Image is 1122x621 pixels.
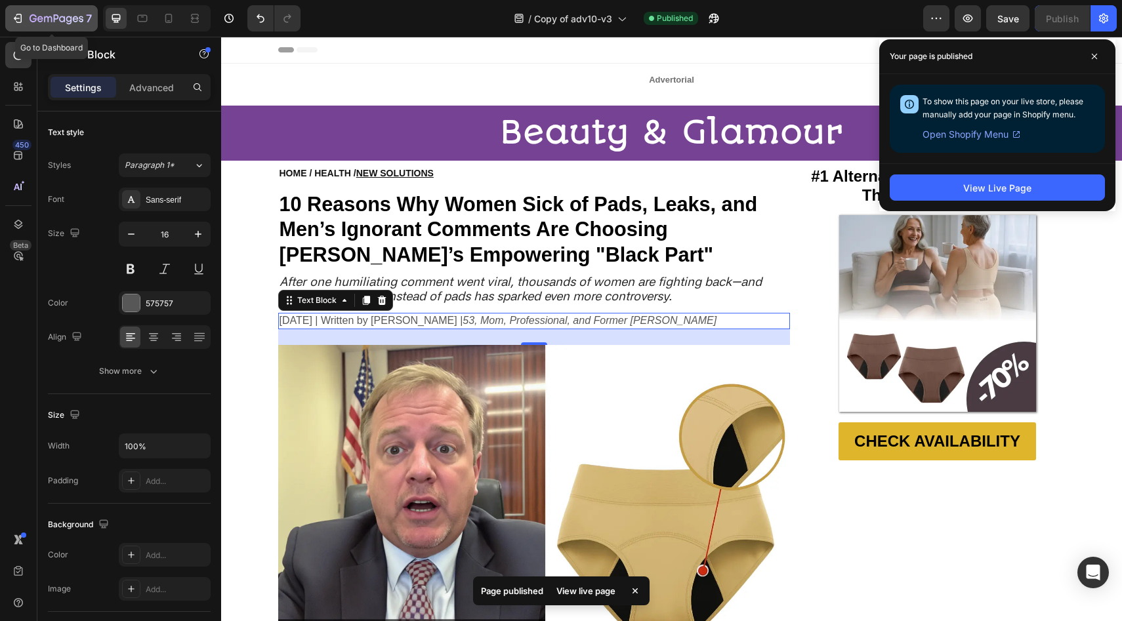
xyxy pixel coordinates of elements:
[10,240,31,250] div: Beta
[923,127,1008,142] span: Open Shopify Menu
[146,475,207,487] div: Add...
[986,5,1029,31] button: Save
[890,50,972,63] p: Your page is published
[48,329,85,346] div: Align
[119,434,210,458] input: Auto
[99,365,160,378] div: Show more
[48,475,78,487] div: Padding
[12,140,31,150] div: 450
[58,131,213,142] strong: HOME / HEALTH /
[129,81,174,94] p: Advanced
[48,297,68,309] div: Color
[997,13,1019,24] span: Save
[58,155,568,231] p: ⁠⁠⁠⁠⁠⁠⁠
[279,76,623,115] span: Beauty & Glamour
[549,582,623,600] div: View live page
[481,584,543,597] p: Page published
[428,38,473,48] strong: Advertorial
[247,5,301,31] div: Undo/Redo
[57,154,569,232] h1: Rich Text Editor. Editing area: main
[48,193,64,205] div: Font
[48,225,83,243] div: Size
[58,277,568,291] p: [DATE] | Written by [PERSON_NAME] |
[1035,5,1090,31] button: Publish
[146,550,207,561] div: Add...
[590,130,842,168] strong: #1 Alternative to Disposable Pads That Actually Works
[58,156,537,229] strong: 10 Reasons Why Women Sick of Pads, Leaks, and Men’s Ignorant Comments Are Choosing [PERSON_NAME]’...
[528,12,531,26] span: /
[48,359,211,383] button: Show more
[146,584,207,595] div: Add...
[923,96,1083,119] span: To show this page on your live store, please manually add your page in Shopify menu.
[48,407,83,424] div: Size
[657,12,693,24] span: Published
[119,153,211,177] button: Paragraph 1*
[48,440,70,452] div: Width
[963,181,1031,195] div: View Live Page
[125,159,175,171] span: Paragraph 1*
[241,278,495,289] i: 53, Mom, Professional, and Former [PERSON_NAME]
[617,386,815,424] a: CHECK AVAILABILITY
[534,12,612,26] span: Copy of adv10-v3
[5,5,98,31] button: 7
[48,549,68,561] div: Color
[48,127,84,138] div: Text style
[618,178,815,375] img: gempages_532940531508970503-275d7f4d-1ae0-4085-8c79-888aa9190e6a.webp
[48,516,112,534] div: Background
[48,159,71,171] div: Styles
[65,81,102,94] p: Settings
[890,174,1105,201] button: View Live Page
[221,37,1122,621] iframe: Design area
[86,10,92,26] p: 7
[48,583,71,595] div: Image
[73,258,118,270] div: Text Block
[1077,557,1109,588] div: Open Intercom Messenger
[64,47,175,62] p: Text Block
[57,276,569,292] div: Rich Text Editor. Editing area: main
[135,131,213,142] u: NEW SOLUTIONS
[58,237,541,267] i: After one humiliating comment went viral, thousands of women are fighting back—and what they're u...
[633,395,799,413] strong: CHECK AVAILABILITY
[146,194,207,206] div: Sans-serif
[146,298,207,310] div: 575757
[1046,12,1079,26] div: Publish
